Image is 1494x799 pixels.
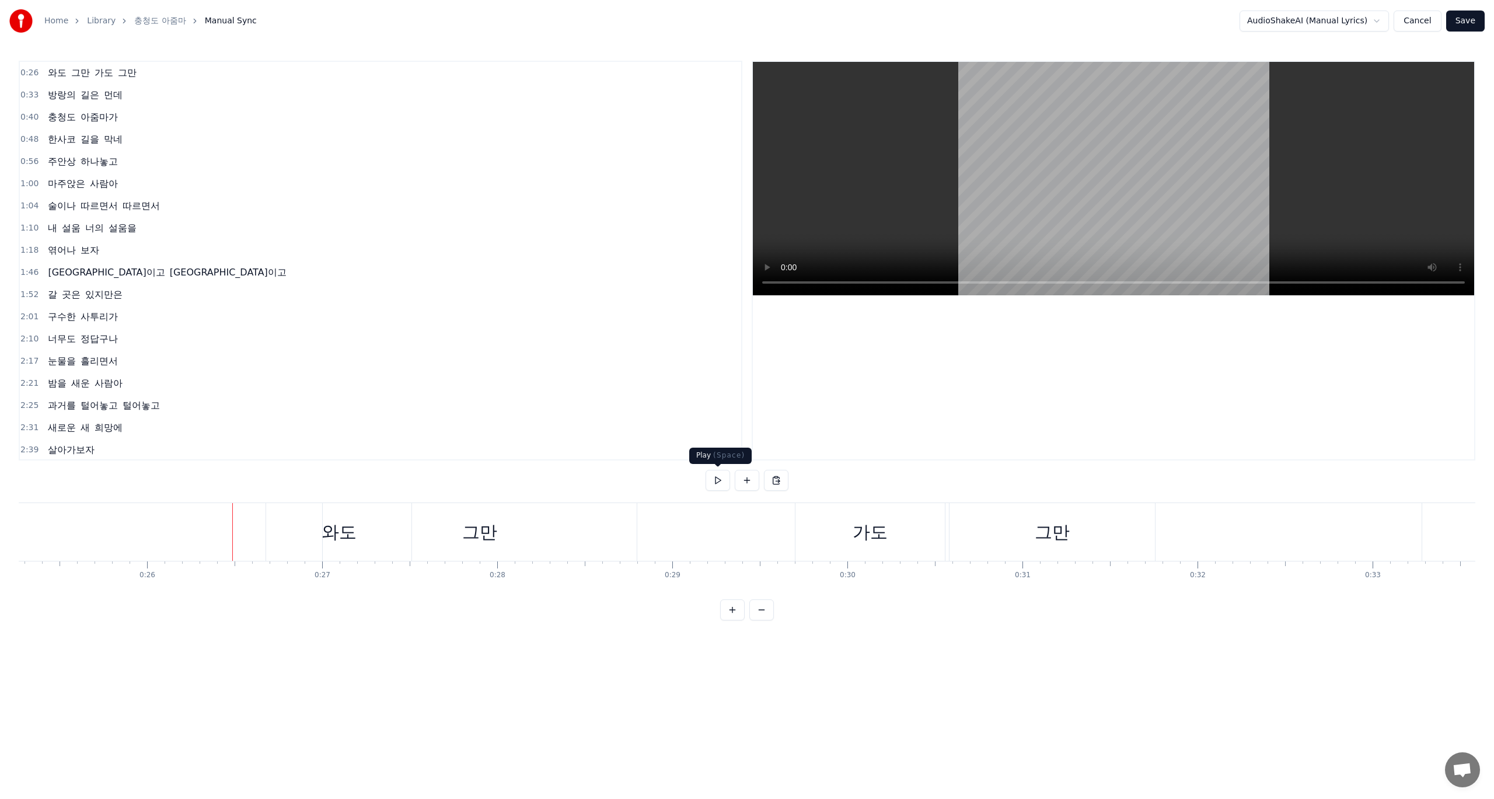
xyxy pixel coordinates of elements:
[79,110,119,124] span: 아줌마가
[121,399,161,412] span: 털어놓고
[20,178,39,190] span: 1:00
[79,199,119,212] span: 따르면서
[93,376,124,390] span: 사람아
[1035,519,1070,545] div: 그만
[89,177,119,190] span: 사람아
[93,66,114,79] span: 가도
[1015,571,1031,580] div: 0:31
[139,571,155,580] div: 0:26
[47,443,96,456] span: 살아가보자
[134,15,186,27] a: 충청도 아줌마
[1446,11,1485,32] button: Save
[47,310,77,323] span: 구수한
[47,376,68,390] span: 밤을
[462,519,497,545] div: 그만
[490,571,505,580] div: 0:28
[61,221,82,235] span: 설움
[20,400,39,411] span: 2:25
[47,221,58,235] span: 내
[20,134,39,145] span: 0:48
[20,245,39,256] span: 1:18
[169,266,288,279] span: [GEOGRAPHIC_DATA]이고
[79,310,119,323] span: 사투리가
[79,132,100,146] span: 길을
[1365,571,1381,580] div: 0:33
[20,444,39,456] span: 2:39
[107,221,138,235] span: 설움을
[47,66,68,79] span: 와도
[47,421,77,434] span: 새로운
[20,222,39,234] span: 1:10
[79,354,119,368] span: 흘리면서
[47,332,77,346] span: 너무도
[79,155,119,168] span: 하나놓고
[103,132,124,146] span: 막네
[44,15,68,27] a: Home
[47,399,77,412] span: 과거를
[47,88,77,102] span: 방랑의
[20,267,39,278] span: 1:46
[121,199,161,212] span: 따르면서
[84,221,105,235] span: 너의
[47,266,166,279] span: [GEOGRAPHIC_DATA]이고
[61,288,82,301] span: 곳은
[689,448,752,464] div: Play
[103,88,124,102] span: 먼데
[79,243,100,257] span: 보자
[93,421,124,434] span: 희망에
[84,288,124,301] span: 있지만은
[79,88,100,102] span: 길은
[205,15,257,27] span: Manual Sync
[47,132,77,146] span: 한사코
[20,111,39,123] span: 0:40
[20,289,39,301] span: 1:52
[1394,11,1441,32] button: Cancel
[20,378,39,389] span: 2:21
[70,66,91,79] span: 그만
[20,422,39,434] span: 2:31
[20,89,39,101] span: 0:33
[87,15,116,27] a: Library
[20,311,39,323] span: 2:01
[9,9,33,33] img: youka
[79,332,119,346] span: 정답구나
[315,571,330,580] div: 0:27
[47,177,86,190] span: 마주앉은
[20,200,39,212] span: 1:04
[79,421,91,434] span: 새
[1445,752,1480,787] a: 채팅 열기
[713,451,745,459] span: ( Space )
[47,243,77,257] span: 엮어나
[840,571,856,580] div: 0:30
[20,67,39,79] span: 0:26
[20,333,39,345] span: 2:10
[1190,571,1206,580] div: 0:32
[47,155,77,168] span: 주안상
[79,399,119,412] span: 털어놓고
[47,110,77,124] span: 충청도
[44,15,257,27] nav: breadcrumb
[20,355,39,367] span: 2:17
[47,354,77,368] span: 눈물을
[117,66,138,79] span: 그만
[47,199,77,212] span: 술이나
[665,571,680,580] div: 0:29
[20,156,39,168] span: 0:56
[70,376,91,390] span: 새운
[853,519,888,545] div: 가도
[322,519,357,545] div: 와도
[47,288,58,301] span: 갈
